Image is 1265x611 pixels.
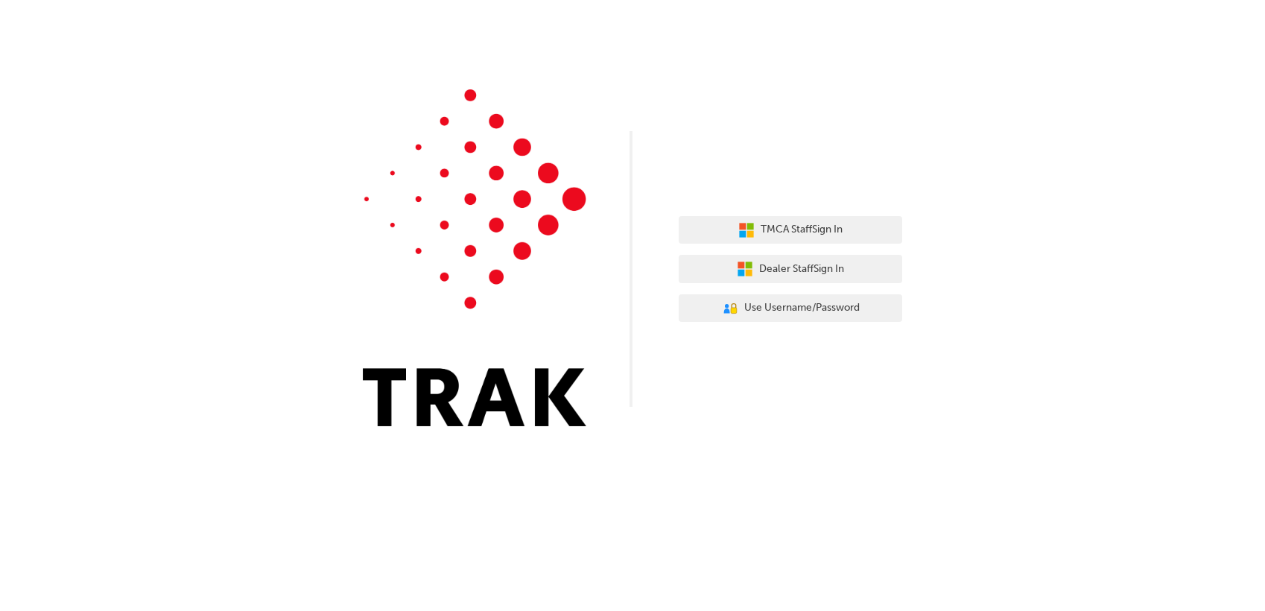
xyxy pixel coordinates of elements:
button: TMCA StaffSign In [679,216,902,244]
span: Use Username/Password [744,300,860,317]
button: Dealer StaffSign In [679,255,902,283]
button: Use Username/Password [679,294,902,323]
img: Trak [363,89,586,426]
span: TMCA Staff Sign In [761,221,843,238]
span: Dealer Staff Sign In [759,261,844,278]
